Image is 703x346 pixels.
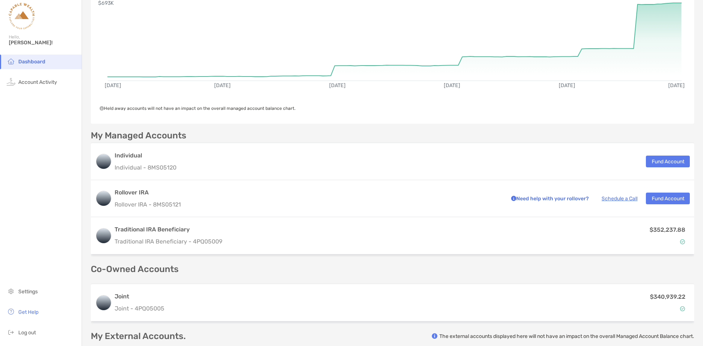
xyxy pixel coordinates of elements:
img: household icon [7,57,15,66]
p: Traditional IRA Beneficiary - 4PQ05009 [115,237,222,246]
img: settings icon [7,287,15,295]
text: [DATE] [444,82,460,89]
img: logo account [96,228,111,243]
span: Held away accounts will not have an impact on the overall managed account balance chart. [100,106,295,111]
img: info [432,333,438,339]
span: Dashboard [18,59,45,65]
img: Zoe Logo [9,3,35,29]
h3: Rollover IRA [115,188,501,197]
img: Account Status icon [680,239,685,244]
img: logout icon [7,328,15,336]
img: get-help icon [7,307,15,316]
p: My External Accounts. [91,332,186,341]
p: Individual - 8MS05120 [115,163,176,172]
p: Rollover IRA - 8MS05121 [115,200,501,209]
p: My Managed Accounts [91,131,186,140]
span: Account Activity [18,79,57,85]
a: Schedule a Call [602,196,637,202]
h3: Individual [115,151,176,160]
p: The external accounts displayed here will not have an impact on the overall Managed Account Balan... [439,333,694,340]
text: [DATE] [105,82,121,89]
img: logo account [96,295,111,310]
button: Fund Account [646,193,690,204]
p: Need help with your rollover? [509,194,589,203]
img: logo account [96,154,111,169]
span: Log out [18,330,36,336]
text: [DATE] [329,82,346,89]
img: activity icon [7,77,15,86]
span: [PERSON_NAME]! [9,40,77,46]
button: Fund Account [646,156,690,167]
img: logo account [96,191,111,206]
text: [DATE] [668,82,685,89]
h3: Traditional IRA Beneficiary [115,225,222,234]
text: [DATE] [214,82,231,89]
p: $352,237.88 [650,225,685,234]
span: Settings [18,289,38,295]
h3: Joint [115,292,164,301]
img: Account Status icon [680,306,685,311]
span: Get Help [18,309,38,315]
p: Joint - 4PQ05005 [115,304,164,313]
p: $340,939.22 [650,292,685,301]
text: [DATE] [559,82,575,89]
p: Co-Owned Accounts [91,265,694,274]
